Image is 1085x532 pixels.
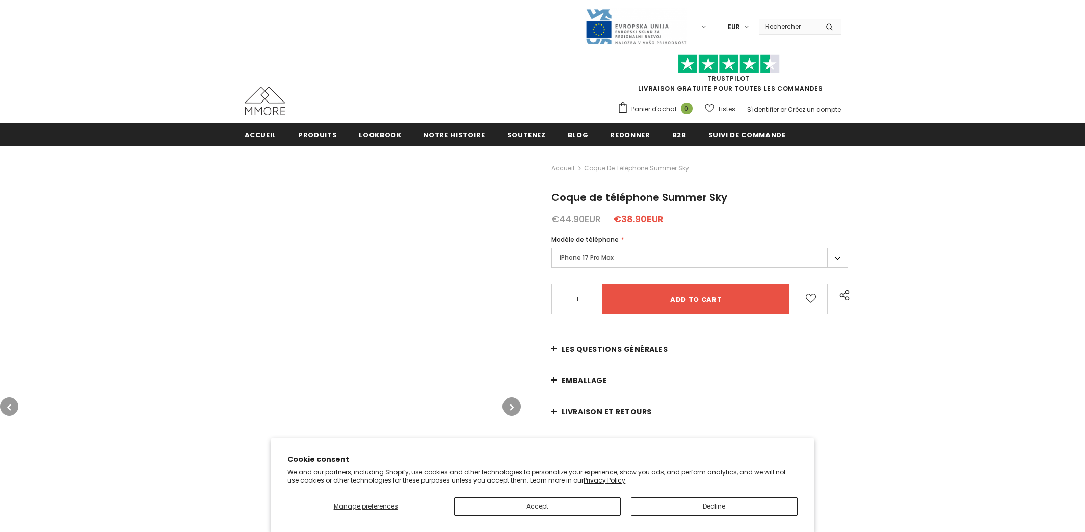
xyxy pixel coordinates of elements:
a: EMBALLAGE [551,365,849,396]
span: Lookbook [359,130,401,140]
label: iPhone 17 Pro Max [551,248,849,268]
a: soutenez [507,123,546,146]
span: or [780,105,786,114]
a: Lookbook [359,123,401,146]
span: Notre histoire [423,130,485,140]
span: Panier d'achat [631,104,677,114]
a: Panier d'achat 0 [617,102,698,117]
a: Accueil [245,123,277,146]
a: Les questions générales [551,334,849,365]
span: EUR [728,22,740,32]
img: Faites confiance aux étoiles pilotes [678,54,780,74]
span: Accueil [245,130,277,140]
a: Notre histoire [423,123,485,146]
p: We and our partners, including Shopify, use cookies and other technologies to personalize your ex... [287,468,798,484]
a: Produits [298,123,337,146]
a: Livraison et retours [551,396,849,427]
span: Produits [298,130,337,140]
span: Blog [568,130,589,140]
span: EMBALLAGE [562,375,607,386]
span: soutenez [507,130,546,140]
span: €38.90EUR [614,213,664,225]
span: B2B [672,130,686,140]
a: Listes [705,100,735,118]
span: LIVRAISON GRATUITE POUR TOUTES LES COMMANDES [617,59,841,93]
a: Suivi de commande [708,123,786,146]
span: 0 [681,103,693,114]
span: Listes [719,104,735,114]
span: Modèle de téléphone [551,235,619,244]
span: Redonner [610,130,650,140]
img: Cas MMORE [245,87,285,115]
span: €44.90EUR [551,213,601,225]
button: Manage preferences [287,497,444,516]
span: Suivi de commande [708,130,786,140]
a: Redonner [610,123,650,146]
button: Accept [454,497,621,516]
span: Manage preferences [334,502,398,511]
button: Decline [631,497,798,516]
img: Javni Razpis [585,8,687,45]
span: Coque de téléphone Summer Sky [584,162,689,174]
a: S'identifier [747,105,779,114]
h2: Cookie consent [287,454,798,465]
a: TrustPilot [708,74,750,83]
a: Javni Razpis [585,22,687,31]
input: Search Site [759,19,818,34]
input: Add to cart [602,284,789,314]
a: Créez un compte [788,105,841,114]
a: Accueil [551,162,574,174]
span: Les questions générales [562,344,668,354]
a: B2B [672,123,686,146]
span: Livraison et retours [562,407,652,417]
a: Blog [568,123,589,146]
a: Privacy Policy [584,476,625,485]
span: Coque de téléphone Summer Sky [551,190,727,205]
